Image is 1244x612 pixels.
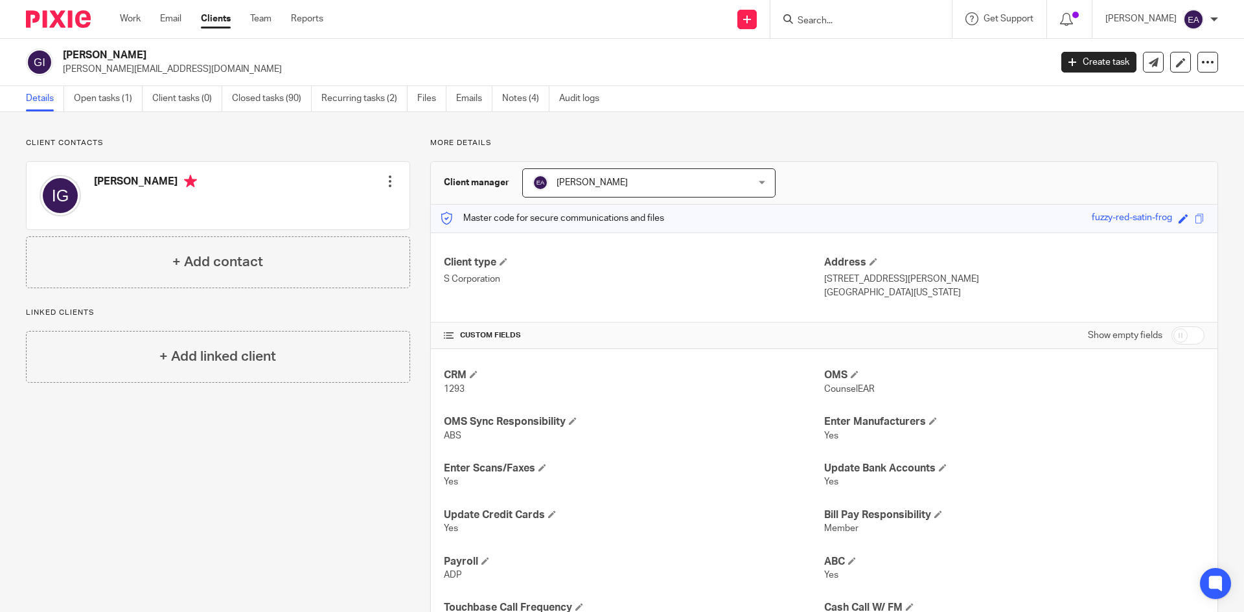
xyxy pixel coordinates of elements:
img: svg%3E [1183,9,1204,30]
a: Team [250,12,271,25]
span: Yes [824,477,838,486]
a: Recurring tasks (2) [321,86,408,111]
img: svg%3E [533,175,548,190]
h4: ABC [824,555,1204,569]
h4: Enter Scans/Faxes [444,462,824,475]
a: Notes (4) [502,86,549,111]
p: [PERSON_NAME] [1105,12,1177,25]
span: Yes [824,431,838,440]
a: Reports [291,12,323,25]
span: Member [824,524,858,533]
img: svg%3E [26,49,53,76]
span: Yes [444,524,458,533]
span: Yes [444,477,458,486]
p: More details [430,138,1218,148]
input: Search [796,16,913,27]
img: svg%3E [40,175,81,216]
p: Linked clients [26,308,410,318]
span: ADP [444,571,462,580]
p: [STREET_ADDRESS][PERSON_NAME] [824,273,1204,286]
h4: Address [824,256,1204,269]
h3: Client manager [444,176,509,189]
span: CounselEAR [824,385,875,394]
h4: Update Credit Cards [444,508,824,522]
span: [PERSON_NAME] [557,178,628,187]
label: Show empty fields [1088,329,1162,342]
h4: [PERSON_NAME] [94,175,197,191]
a: Email [160,12,181,25]
a: Emails [456,86,492,111]
p: S Corporation [444,273,824,286]
h4: CUSTOM FIELDS [444,330,824,341]
h4: OMS Sync Responsibility [444,415,824,429]
h2: [PERSON_NAME] [63,49,846,62]
p: [GEOGRAPHIC_DATA][US_STATE] [824,286,1204,299]
h4: + Add linked client [159,346,276,367]
span: 1293 [444,385,465,394]
a: Clients [201,12,231,25]
a: Closed tasks (90) [232,86,312,111]
h4: Update Bank Accounts [824,462,1204,475]
p: [PERSON_NAME][EMAIL_ADDRESS][DOMAIN_NAME] [63,63,1042,76]
span: ABS [444,431,461,440]
h4: OMS [824,368,1204,382]
div: fuzzy-red-satin-frog [1092,211,1172,226]
h4: Client type [444,256,824,269]
span: Get Support [984,14,1033,23]
h4: Enter Manufacturers [824,415,1204,429]
a: Create task [1061,52,1136,73]
h4: + Add contact [172,252,263,272]
img: Pixie [26,10,91,28]
a: Details [26,86,64,111]
a: Files [417,86,446,111]
i: Primary [184,175,197,188]
a: Work [120,12,141,25]
p: Master code for secure communications and files [441,212,664,225]
a: Client tasks (0) [152,86,222,111]
h4: CRM [444,368,824,382]
a: Open tasks (1) [74,86,143,111]
span: Yes [824,571,838,580]
p: Client contacts [26,138,410,148]
h4: Bill Pay Responsibility [824,508,1204,522]
a: Audit logs [559,86,609,111]
h4: Payroll [444,555,824,569]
